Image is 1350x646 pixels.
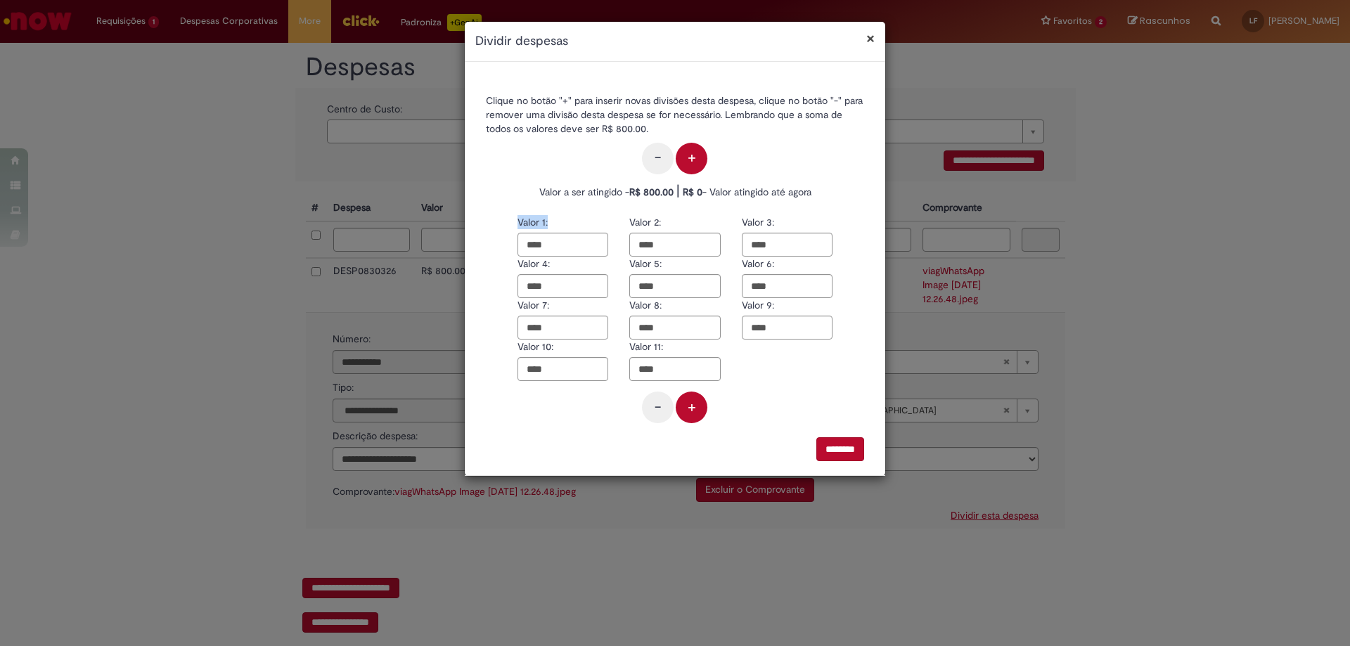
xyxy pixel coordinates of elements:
h1: Dividir despesas [475,32,875,51]
button: - [642,143,674,174]
label: Valor 6: [742,257,774,271]
label: Valor 2: [629,215,661,229]
label: Valor 1: [517,215,548,229]
label: Valor 4: [517,257,550,271]
p: Clique no botão "+" para inserir novas divisões desta despesa, clique no botão "-" para remover u... [486,93,864,136]
button: + [676,143,707,174]
center: Valor a ser atingido - - Valor atingido até agora [496,181,854,202]
label: Valor 10: [517,340,553,354]
label: Valor 9: [742,298,774,312]
label: Valor 3: [742,215,774,229]
span: | [676,182,680,200]
button: Fechar modal [866,31,875,46]
label: Valor 7: [517,298,549,312]
label: Valor 5: [629,257,662,271]
label: Valor 11: [629,340,663,354]
button: + [676,392,707,423]
button: - [642,392,674,423]
b: R$ 800.00 [629,186,674,198]
label: Valor 8: [629,298,662,312]
b: R$ 0 [683,186,702,198]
